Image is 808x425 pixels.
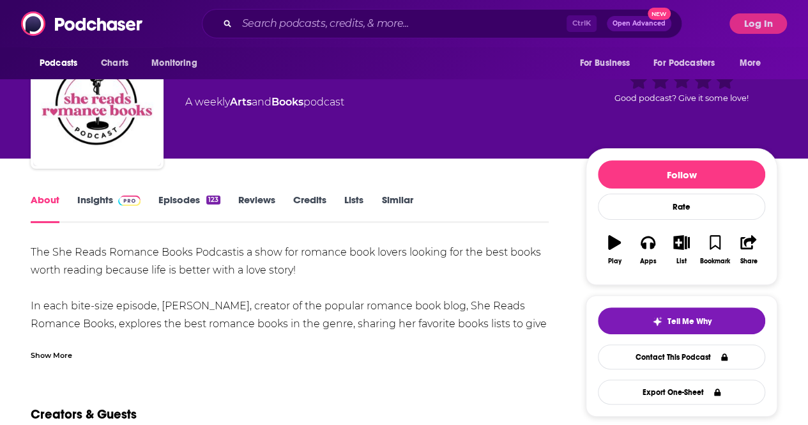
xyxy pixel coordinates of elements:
[381,194,413,223] a: Similar
[614,93,749,103] span: Good podcast? Give it some love!
[151,54,197,72] span: Monitoring
[271,96,303,108] a: Books
[700,258,730,265] div: Bookmark
[698,227,731,273] button: Bookmark
[667,316,712,327] span: Tell Me Why
[640,258,657,265] div: Apps
[344,194,363,223] a: Lists
[598,307,765,334] button: tell me why sparkleTell Me Why
[613,20,666,27] span: Open Advanced
[142,51,213,75] button: open menu
[31,406,137,422] h2: Creators & Guests
[598,160,765,189] button: Follow
[101,54,128,72] span: Charts
[206,196,220,205] div: 123
[645,51,733,75] button: open menu
[676,258,687,265] div: List
[158,194,220,223] a: Episodes123
[598,344,765,369] a: Contact This Podcast
[252,96,271,108] span: and
[586,47,777,127] div: Good podcast? Give it some love!
[93,51,136,75] a: Charts
[31,194,59,223] a: About
[608,258,621,265] div: Play
[33,38,161,166] img: She Reads Romance Books Podcast
[631,227,664,273] button: Apps
[21,12,144,36] img: Podchaser - Follow, Share and Rate Podcasts
[652,316,662,327] img: tell me why sparkle
[665,227,698,273] button: List
[567,15,597,32] span: Ctrl K
[40,54,77,72] span: Podcasts
[607,16,671,31] button: Open AdvancedNew
[118,196,141,206] img: Podchaser Pro
[238,194,275,223] a: Reviews
[570,51,646,75] button: open menu
[31,51,94,75] button: open menu
[598,380,765,405] button: Export One-Sheet
[598,227,631,273] button: Play
[732,227,765,273] button: Share
[729,13,787,34] button: Log In
[230,96,252,108] a: Arts
[202,9,682,38] div: Search podcasts, credits, & more...
[731,51,777,75] button: open menu
[185,95,344,110] div: A weekly podcast
[740,54,761,72] span: More
[648,8,671,20] span: New
[598,194,765,220] div: Rate
[579,54,630,72] span: For Business
[293,194,326,223] a: Credits
[653,54,715,72] span: For Podcasters
[740,258,757,265] div: Share
[237,13,567,34] input: Search podcasts, credits, & more...
[77,194,141,223] a: InsightsPodchaser Pro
